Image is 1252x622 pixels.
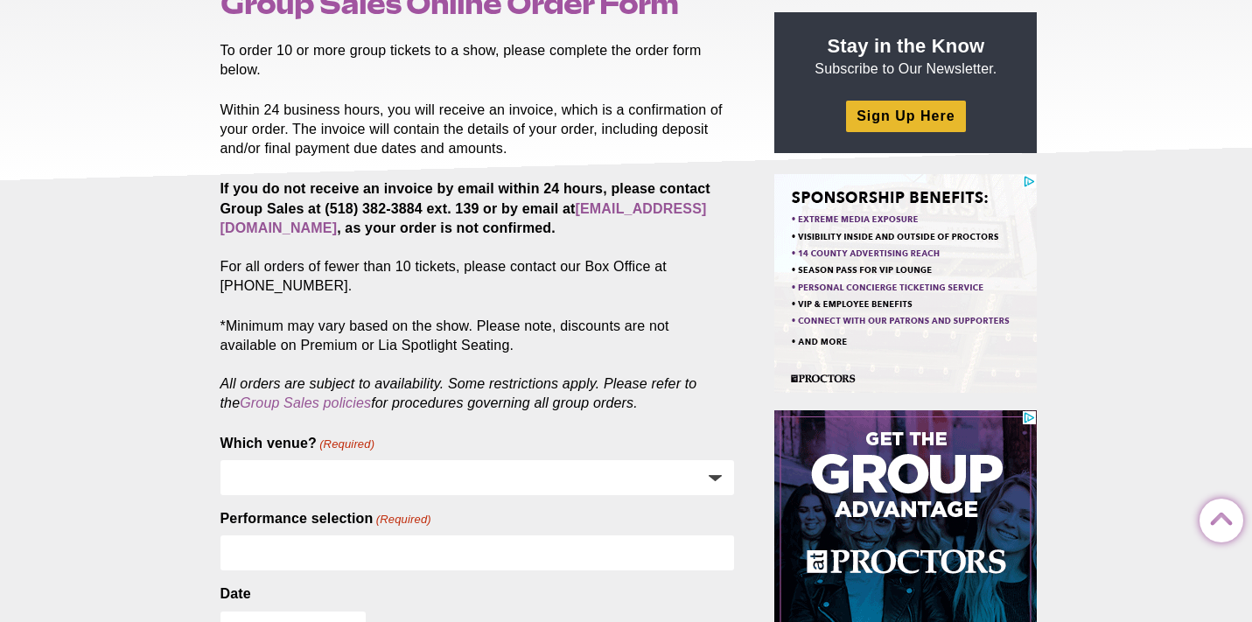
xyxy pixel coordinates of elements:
[318,437,375,452] span: (Required)
[220,41,735,80] p: To order 10 or more group tickets to a show, please complete the order form below.
[795,33,1016,79] p: Subscribe to Our Newsletter.
[220,376,697,410] em: All orders are subject to availability. Some restrictions apply. Please refer to the for procedur...
[774,174,1037,393] iframe: Advertisement
[1200,500,1235,535] a: Back to Top
[220,317,735,413] p: *Minimum may vary based on the show. Please note, discounts are not available on Premium or Lia S...
[828,35,985,57] strong: Stay in the Know
[220,201,707,235] a: [EMAIL_ADDRESS][DOMAIN_NAME]
[220,101,735,158] p: Within 24 business hours, you will receive an invoice, which is a confirmation of your order. The...
[220,584,251,604] label: Date
[220,434,375,453] label: Which venue?
[374,512,431,528] span: (Required)
[220,181,710,234] strong: If you do not receive an invoice by email within 24 hours, please contact Group Sales at (518) 38...
[240,395,371,410] a: Group Sales policies
[220,509,431,528] label: Performance selection
[846,101,965,131] a: Sign Up Here
[220,179,735,295] p: For all orders of fewer than 10 tickets, please contact our Box Office at [PHONE_NUMBER].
